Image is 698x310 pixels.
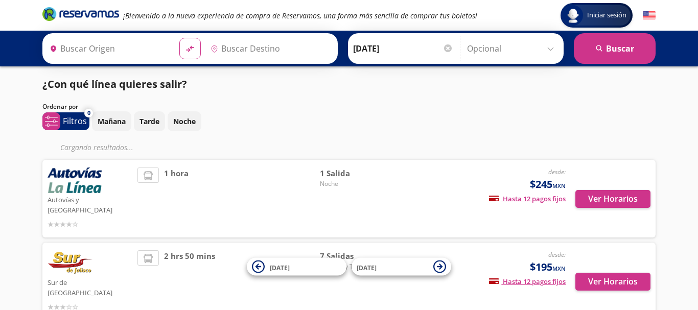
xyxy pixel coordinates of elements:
button: Noche [168,111,201,131]
button: [DATE] [247,258,346,276]
p: Tarde [139,116,159,127]
img: Autovías y La Línea [48,168,102,193]
em: desde: [548,168,566,176]
button: Mañana [92,111,131,131]
em: desde: [548,250,566,259]
a: Brand Logo [42,6,119,25]
p: Ordenar por [42,102,78,111]
i: Brand Logo [42,6,119,21]
button: Buscar [574,33,656,64]
span: $195 [530,259,566,275]
span: Hasta 12 pagos fijos [489,194,566,203]
span: 0 [87,109,90,117]
span: Hasta 12 pagos fijos [489,277,566,286]
span: Iniciar sesión [583,10,631,20]
input: Buscar Destino [206,36,332,61]
span: $245 [530,177,566,192]
span: Noche [320,179,391,188]
em: ¡Bienvenido a la nueva experiencia de compra de Reservamos, una forma más sencilla de comprar tus... [123,11,477,20]
small: MXN [552,182,566,189]
input: Buscar Origen [45,36,171,61]
button: [DATE] [352,258,451,276]
span: 7 Salidas [320,250,391,262]
input: Opcional [467,36,559,61]
p: Sur de [GEOGRAPHIC_DATA] [48,276,132,298]
span: [DATE] [270,263,290,272]
button: Ver Horarios [575,273,650,291]
span: 1 hora [164,168,189,230]
small: MXN [552,265,566,272]
p: Autovías y [GEOGRAPHIC_DATA] [48,193,132,215]
span: [DATE] [357,263,377,272]
img: Sur de Jalisco [48,250,93,276]
p: ¿Con qué línea quieres salir? [42,77,187,92]
span: 1 Salida [320,168,391,179]
em: Cargando resultados ... [60,142,133,152]
button: Tarde [134,111,165,131]
p: Mañana [98,116,126,127]
p: Filtros [63,115,87,127]
input: Elegir Fecha [353,36,453,61]
button: Ver Horarios [575,190,650,208]
p: Noche [173,116,196,127]
button: English [643,9,656,22]
button: 0Filtros [42,112,89,130]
